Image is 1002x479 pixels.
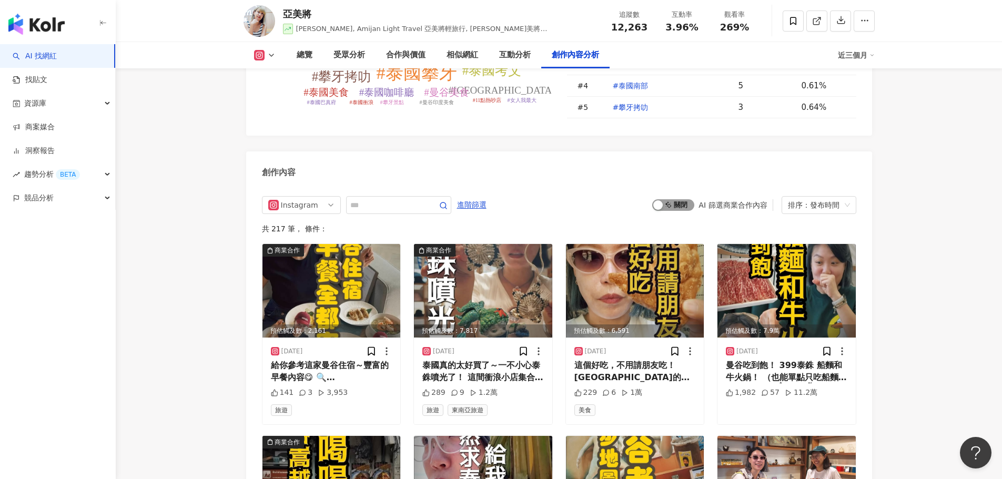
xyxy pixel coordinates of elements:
div: [DATE] [585,347,606,356]
span: #泰國南部 [613,81,649,90]
div: 給你參考這家曼谷住宿～豐富的早餐內容😋 🔍[GEOGRAPHIC_DATA], [GEOGRAPHIC_DATA] 101 - Marriott Executive Apartments [271,360,392,383]
a: 商案媒合 [13,122,55,133]
div: 創作內容 [262,167,296,178]
a: searchAI 找網紅 [13,51,57,62]
span: rise [13,171,20,178]
div: 總覽 [297,49,312,62]
div: [DATE] [281,347,303,356]
div: 亞美將 [283,7,598,21]
div: 這個好吃，不用請朋友吃！ [GEOGRAPHIC_DATA]的印度小吃 🔍Samosa Corner MRT Samyot [574,360,696,383]
img: post-image [717,244,856,338]
div: 觀看率 [715,9,755,20]
div: 預估觸及數：6,591 [566,324,704,338]
tspan: #攀牙景點 [380,99,403,105]
div: 229 [574,388,598,398]
div: 互動分析 [499,49,531,62]
div: 9 [451,388,464,398]
img: KOL Avatar [244,5,275,37]
div: post-image預估觸及數：7.9萬 [717,244,856,338]
span: 旅遊 [422,404,443,416]
a: 找貼文 [13,75,47,85]
div: 預估觸及數：2,161 [262,324,401,338]
button: #泰國南部 [602,75,660,96]
div: 商業合作 [426,245,451,256]
span: 旅遊 [271,404,292,416]
div: 1.2萬 [470,388,498,398]
span: 12,263 [611,22,647,33]
tspan: #攀牙拷叻 [311,69,371,84]
tspan: #泰國美食 [303,87,349,98]
div: [DATE] [433,347,454,356]
tspan: #[GEOGRAPHIC_DATA] [448,85,555,96]
div: 互動率 [662,9,702,20]
tspan: #11點熱吵店 [472,97,501,103]
img: post-image [262,244,401,338]
div: post-image預估觸及數：6,591 [566,244,704,338]
tspan: #泰國考艾 [462,63,521,77]
tspan: #曼谷美食 [424,87,469,98]
tspan: #泰國攀牙 [376,63,457,83]
td: #泰國南部 [593,75,730,97]
div: 141 [271,388,294,398]
button: 進階篩選 [457,196,487,213]
span: #攀牙拷叻 [613,103,649,111]
div: 泰國真的太好買了～一不小心泰銖噴光了！ 這間衝浪小店集合當地小眾自創品牌 好多衣服配件好好買 因為住附近飯店有配合打折優惠 所以就更好下手了🤭🤭🤭 🔍Laybay Shop [GEOGRAPHI... [422,360,544,383]
div: BETA [56,169,80,180]
span: 269% [720,22,750,33]
span: 進階篩選 [457,197,487,213]
div: 289 [422,388,446,398]
div: AI 篩選商業合作內容 [699,201,767,209]
iframe: Help Scout Beacon - Open [960,437,991,468]
div: 3 [738,101,793,113]
td: 0.61% [793,75,856,97]
div: 曼谷吃到飽！ 399泰銖 船麵和牛火鍋！ （也能單點只吃船麵） 🔍วัวกิว ก๋วยเตี๋ยวเรือเนื้อพ่นไฟ - Wuagyu (สาขา 101 True Digital ... [726,360,847,383]
td: 0.64% [793,97,856,118]
div: 合作與價值 [386,49,426,62]
div: 預估觸及數：7,817 [414,324,552,338]
div: 預估觸及數：7.9萬 [717,324,856,338]
div: post-image商業合作預估觸及數：2,161 [262,244,401,338]
div: # 4 [578,80,593,91]
a: 洞察報告 [13,146,55,156]
div: 商業合作 [275,437,300,447]
span: [PERSON_NAME], Amijan Light Travel 亞美將輕旅行, [PERSON_NAME]美將 [PERSON_NAME] [296,25,547,43]
div: 受眾分析 [333,49,365,62]
div: 57 [761,388,780,398]
span: 資源庫 [24,91,46,115]
div: 排序：發布時間 [788,197,841,213]
div: 創作內容分析 [552,49,599,62]
div: [DATE] [736,347,758,356]
span: 美食 [574,404,595,416]
div: 0.61% [802,80,846,91]
span: 3.96% [665,22,698,33]
div: 共 217 筆 ， 條件： [262,225,856,233]
div: 11.2萬 [785,388,817,398]
img: logo [8,14,65,35]
tspan: #曼谷印度美食 [419,99,453,105]
span: 趨勢分析 [24,162,80,186]
img: post-image [566,244,704,338]
span: 競品分析 [24,186,54,210]
div: post-image商業合作預估觸及數：7,817 [414,244,552,338]
tspan: #泰國衝浪 [349,99,373,105]
div: 追蹤數 [610,9,650,20]
div: 1,982 [726,388,756,398]
div: 0.64% [802,101,846,113]
tspan: #泰國巴真府 [307,99,336,105]
div: 6 [602,388,616,398]
span: 東南亞旅遊 [448,404,488,416]
div: 1萬 [621,388,642,398]
button: #攀牙拷叻 [602,97,660,118]
div: 3 [299,388,312,398]
div: 商業合作 [275,245,300,256]
div: 5 [738,80,793,91]
img: post-image [414,244,552,338]
div: # 5 [578,101,593,113]
div: 相似網紅 [447,49,478,62]
div: Instagram [281,197,315,213]
td: #攀牙拷叻 [593,97,730,118]
div: 近三個月 [838,47,875,64]
tspan: #泰國咖啡廳 [359,87,414,98]
div: 3,953 [318,388,348,398]
tspan: #女人我最大 [507,97,536,103]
